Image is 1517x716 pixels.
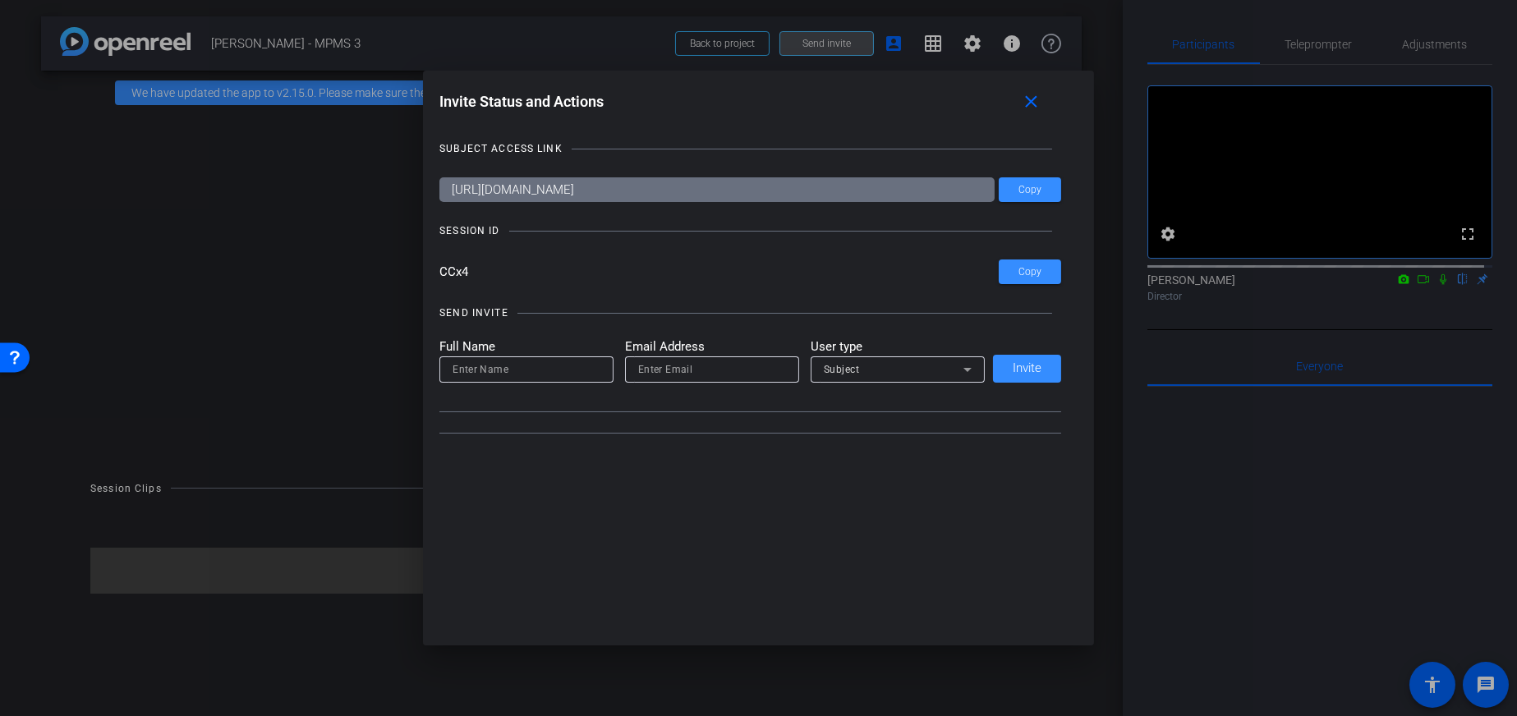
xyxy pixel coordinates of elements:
[824,364,860,375] span: Subject
[439,223,1061,239] openreel-title-line: SESSION ID
[453,360,600,379] input: Enter Name
[999,177,1061,202] button: Copy
[439,87,1061,117] div: Invite Status and Actions
[1018,184,1041,196] span: Copy
[1021,92,1041,112] mat-icon: close
[1018,266,1041,278] span: Copy
[439,223,499,239] div: SESSION ID
[811,337,985,356] mat-label: User type
[439,140,1061,157] openreel-title-line: SUBJECT ACCESS LINK
[439,337,614,356] mat-label: Full Name
[439,305,508,321] div: SEND INVITE
[625,337,799,356] mat-label: Email Address
[439,305,1061,321] openreel-title-line: SEND INVITE
[999,259,1061,284] button: Copy
[439,140,562,157] div: SUBJECT ACCESS LINK
[638,360,786,379] input: Enter Email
